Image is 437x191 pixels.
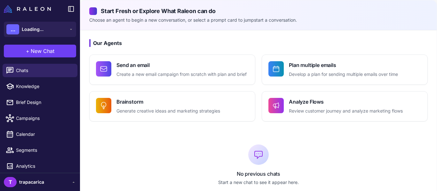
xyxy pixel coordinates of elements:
[289,98,403,106] h4: Analyze Flows
[4,5,51,13] img: Raleon Logo
[31,47,54,55] span: New Chat
[3,96,77,109] a: Brief Design
[89,39,428,47] h3: Our Agents
[116,98,220,106] h4: Brainstorm
[89,170,428,178] p: No previous chats
[262,91,428,121] button: Analyze FlowsReview customer journey and analyze marketing flows
[6,24,19,34] div: ...
[3,159,77,173] a: Analytics
[116,71,247,78] p: Create a new email campaign from scratch with plan and brief
[89,179,428,186] p: Start a new chat to see it appear here.
[26,47,29,55] span: +
[3,112,77,125] a: Campaigns
[19,179,44,186] span: trapacarica
[116,107,220,115] p: Generate creative ideas and marketing strategies
[3,64,77,77] a: Chats
[4,5,53,13] a: Raleon Logo
[3,80,77,93] a: Knowledge
[289,107,403,115] p: Review customer journey and analyze marketing flows
[289,71,398,78] p: Develop a plan for sending multiple emails over time
[16,131,72,138] span: Calendar
[89,17,428,24] p: Choose an agent to begin a new conversation, or select a prompt card to jumpstart a conversation.
[4,177,17,187] div: T
[16,147,72,154] span: Segments
[3,143,77,157] a: Segments
[16,83,72,90] span: Knowledge
[262,55,428,85] button: Plan multiple emailsDevelop a plan for sending multiple emails over time
[16,99,72,106] span: Brief Design
[16,115,72,122] span: Campaigns
[3,128,77,141] a: Calendar
[4,45,76,57] button: +New Chat
[116,61,247,69] h4: Send an email
[89,91,255,121] button: BrainstormGenerate creative ideas and marketing strategies
[4,22,76,37] button: ...Loading...
[89,55,255,85] button: Send an emailCreate a new email campaign from scratch with plan and brief
[22,26,44,33] span: Loading...
[16,163,72,170] span: Analytics
[289,61,398,69] h4: Plan multiple emails
[16,67,72,74] span: Chats
[89,7,428,15] h2: Start Fresh or Explore What Raleon can do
